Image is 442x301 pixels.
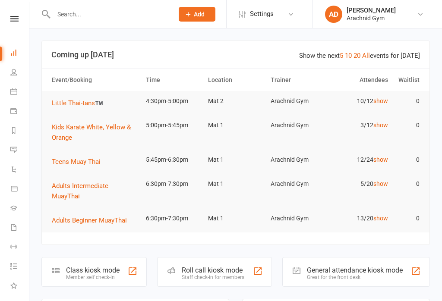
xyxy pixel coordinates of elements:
[392,115,423,135] td: 0
[373,97,388,104] a: show
[340,52,343,60] a: 5
[204,150,267,170] td: Mat 1
[66,266,120,274] div: Class kiosk mode
[250,4,274,24] span: Settings
[204,115,267,135] td: Mat 1
[267,91,329,111] td: Arachnid Gym
[52,123,131,141] span: Kids Karate White, Yellow & Orange
[267,115,329,135] td: Arachnid Gym
[267,150,329,170] td: Arachnid Gym
[329,115,392,135] td: 3/12
[267,69,329,91] th: Trainer
[329,150,392,170] td: 12/24
[329,174,392,194] td: 5/20
[329,69,392,91] th: Attendees
[10,180,30,199] a: Product Sales
[182,274,244,280] div: Staff check-in for members
[10,122,30,141] a: Reports
[52,99,103,107] span: Little Thai-tans™️
[329,91,392,111] td: 10/12
[52,157,107,167] button: Teens Muay Thai
[267,174,329,194] td: Arachnid Gym
[204,174,267,194] td: Mat 1
[142,174,205,194] td: 6:30pm-7:30pm
[48,69,142,91] th: Event/Booking
[362,52,370,60] a: All
[52,98,109,108] button: Little Thai-tans™️
[307,274,403,280] div: Great for the front desk
[194,11,205,18] span: Add
[392,69,423,91] th: Waitlist
[373,122,388,129] a: show
[204,208,267,229] td: Mat 1
[267,208,329,229] td: Arachnid Gym
[66,274,120,280] div: Member self check-in
[10,102,30,122] a: Payments
[347,14,396,22] div: Arachnid Gym
[10,44,30,63] a: Dashboard
[325,6,342,23] div: AD
[204,69,267,91] th: Location
[52,122,138,143] button: Kids Karate White, Yellow & Orange
[204,91,267,111] td: Mat 2
[307,266,403,274] div: General attendance kiosk mode
[299,50,420,61] div: Show the next events for [DATE]
[182,266,244,274] div: Roll call kiosk mode
[10,83,30,102] a: Calendar
[10,63,30,83] a: People
[392,208,423,229] td: 0
[142,150,205,170] td: 5:45pm-6:30pm
[51,8,167,20] input: Search...
[10,277,30,296] a: What's New
[52,158,101,166] span: Teens Muay Thai
[373,180,388,187] a: show
[345,52,352,60] a: 10
[329,208,392,229] td: 13/20
[373,215,388,222] a: show
[142,91,205,111] td: 4:30pm-5:00pm
[179,7,215,22] button: Add
[392,150,423,170] td: 0
[347,6,396,14] div: [PERSON_NAME]
[142,69,205,91] th: Time
[373,156,388,163] a: show
[52,216,127,224] span: Adults Beginner MuayThai
[52,182,108,200] span: Adults Intermediate MuayThai
[52,215,133,226] button: Adults Beginner MuayThai
[51,50,420,59] h3: Coming up [DATE]
[142,115,205,135] td: 5:00pm-5:45pm
[142,208,205,229] td: 6:30pm-7:30pm
[52,181,138,201] button: Adults Intermediate MuayThai
[354,52,360,60] a: 20
[392,174,423,194] td: 0
[392,91,423,111] td: 0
